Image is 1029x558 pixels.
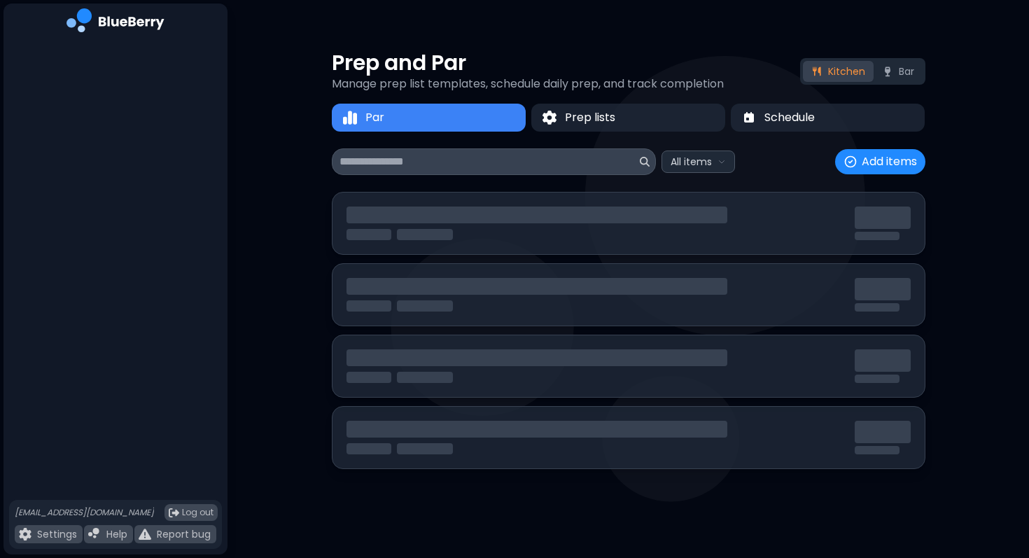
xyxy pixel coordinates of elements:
[88,528,101,540] img: file icon
[542,111,556,125] img: Prep lists
[19,528,31,540] img: file icon
[182,507,213,518] span: Log out
[365,109,384,126] span: Par
[531,104,725,132] button: Prep listsPrep lists
[157,528,211,540] p: Report bug
[37,528,77,540] p: Settings
[764,109,815,126] span: Schedule
[106,528,127,540] p: Help
[671,155,712,168] span: All items
[835,149,925,174] button: Add items
[15,507,154,518] p: [EMAIL_ADDRESS][DOMAIN_NAME]
[332,50,724,76] h1: Prep and Par
[332,104,526,132] button: ParPar
[66,8,164,37] img: company logo
[874,61,923,82] button: Bar
[139,528,151,540] img: file icon
[803,61,874,82] button: Kitchen
[661,151,735,173] button: All items
[742,111,756,125] img: Schedule
[332,76,724,92] p: Manage prep list templates, schedule daily prep, and track completion
[565,109,615,126] span: Prep lists
[731,104,925,132] button: ScheduleSchedule
[640,157,650,167] img: search icon
[169,508,179,518] img: logout
[343,110,357,126] img: Par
